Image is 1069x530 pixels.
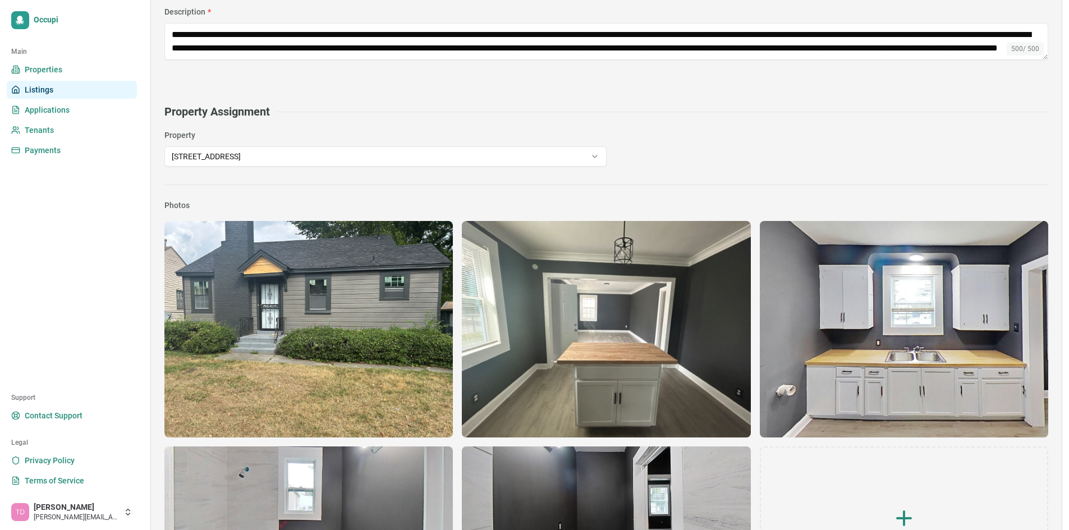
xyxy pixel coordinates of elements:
a: Contact Support [7,407,137,425]
div: Main [7,43,137,61]
div: Legal [7,434,137,451]
span: Properties [25,64,62,75]
a: Properties [7,61,137,79]
a: Applications [7,101,137,119]
span: Occupi [34,15,132,25]
span: Contact Support [25,410,82,421]
div: Support [7,389,137,407]
a: Payments [7,141,137,159]
a: Occupi [7,7,137,34]
a: Privacy Policy [7,451,137,469]
button: Trevor Day[PERSON_NAME][PERSON_NAME][EMAIL_ADDRESS][DOMAIN_NAME] [7,499,137,526]
h2: Property Assignment [164,104,270,119]
label: Description [164,7,211,16]
span: Privacy Policy [25,455,75,466]
span: Payments [25,145,61,156]
a: Terms of Service [7,472,137,490]
span: Applications [25,104,70,116]
span: Listings [25,84,53,95]
a: Tenants [7,121,137,139]
div: 500 / 500 [1007,42,1044,56]
span: [PERSON_NAME] [34,503,119,513]
a: Listings [7,81,137,99]
span: Terms of Service [25,475,84,486]
label: Photos [164,201,190,210]
span: [PERSON_NAME][EMAIL_ADDRESS][DOMAIN_NAME] [34,513,119,522]
span: Tenants [25,125,54,136]
img: Trevor Day [11,503,29,521]
label: Property [164,131,195,140]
